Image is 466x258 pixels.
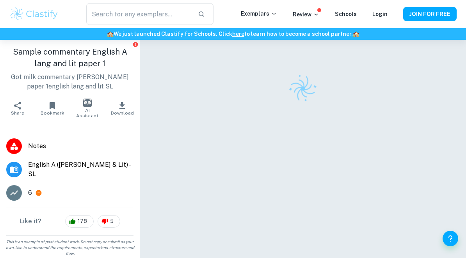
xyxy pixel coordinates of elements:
[403,7,457,21] button: JOIN FOR FREE
[41,110,64,116] span: Bookmark
[6,46,133,69] h1: Sample commentary English A lang and lit paper 1
[70,97,105,119] button: AI Assistant
[132,41,138,47] button: Report issue
[73,217,91,225] span: 178
[20,217,41,226] h6: Like it?
[65,215,94,228] div: 178
[28,160,133,179] span: English A ([PERSON_NAME] & Lit) - SL
[3,239,137,256] span: This is an example of past student work. Do not copy or submit as your own. Use to understand the...
[293,10,319,19] p: Review
[105,97,140,119] button: Download
[335,11,357,17] a: Schools
[75,108,100,118] span: AI Assistant
[106,217,118,225] span: 5
[11,110,24,116] span: Share
[86,3,192,25] input: Search for any exemplars...
[35,97,70,119] button: Bookmark
[284,69,322,107] img: Clastify logo
[443,231,458,246] button: Help and Feedback
[28,141,133,151] span: Notes
[2,30,464,38] h6: We just launched Clastify for Schools. Click to learn how to become a school partner.
[98,215,120,228] div: 5
[6,72,133,91] p: Got milk commentary [PERSON_NAME] paper 1english lang and lit SL
[372,11,388,17] a: Login
[9,6,59,22] img: Clastify logo
[241,9,277,18] p: Exemplars
[353,31,359,37] span: 🏫
[28,188,32,198] p: 6
[111,110,134,116] span: Download
[232,31,244,37] a: here
[83,99,92,107] img: AI Assistant
[107,31,114,37] span: 🏫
